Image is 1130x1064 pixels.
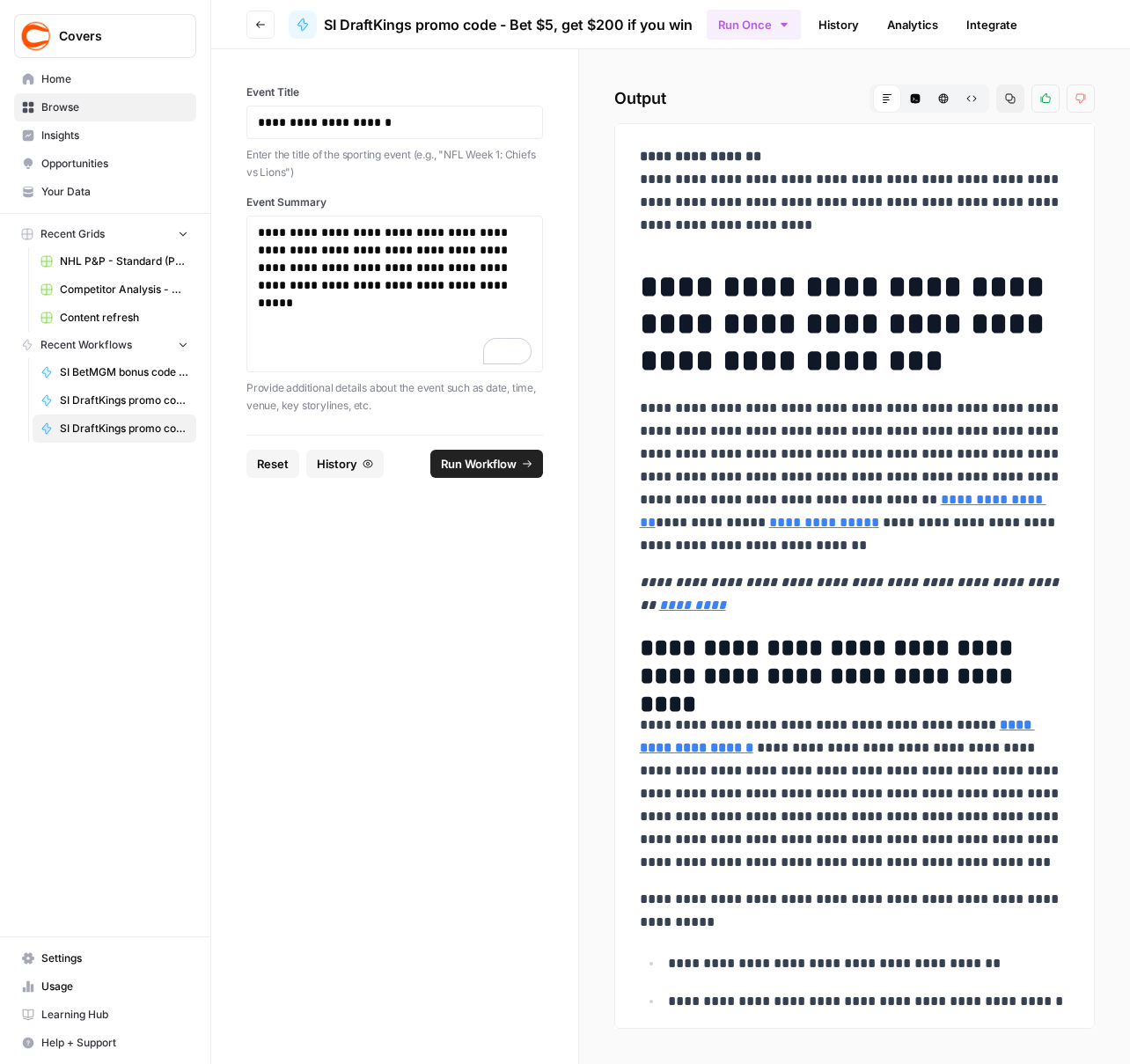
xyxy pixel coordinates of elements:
button: Recent Workflows [14,332,196,358]
span: Settings [41,950,188,966]
p: Provide additional details about the event such as date, time, venue, key storylines, etc. [246,379,543,414]
a: Usage [14,972,196,1001]
span: Help + Support [41,1035,188,1051]
span: Insights [41,128,188,143]
button: Workspace: Covers [14,14,196,58]
a: Analytics [877,11,949,39]
button: Recent Grids [14,221,196,247]
a: SI DraftKings promo code - Bet $5, get $200 if you win [33,415,196,443]
a: History [808,11,870,39]
a: Learning Hub [14,1001,196,1029]
button: Help + Support [14,1029,196,1057]
p: Enter the title of the sporting event (e.g., "NFL Week 1: Chiefs vs Lions") [246,146,543,180]
span: SI DraftKings promo code articles [60,393,188,408]
a: SI DraftKings promo code - Bet $5, get $200 if you win [289,11,693,39]
a: Content refresh [33,304,196,332]
span: Learning Hub [41,1007,188,1023]
img: Covers Logo [20,20,52,52]
span: Opportunities [41,156,188,172]
a: Your Data [14,178,196,206]
span: Reset [257,455,289,473]
h2: Output [614,84,1095,113]
span: Your Data [41,184,188,200]
span: Usage [41,979,188,994]
span: Run Workflow [441,455,517,473]
span: SI BetMGM bonus code articles [60,364,188,380]
a: Home [14,65,196,93]
span: Content refresh [60,310,188,326]
span: Recent Workflows [40,337,132,353]
a: Competitor Analysis - URL Specific Grid [33,275,196,304]
button: History [306,450,384,478]
span: History [317,455,357,473]
a: Insights [14,121,196,150]
span: Recent Grids [40,226,105,242]
label: Event Title [246,84,543,100]
span: SI DraftKings promo code - Bet $5, get $200 if you win [60,421,188,437]
a: Integrate [956,11,1028,39]
button: Run Once [707,10,801,40]
a: Browse [14,93,196,121]
a: Opportunities [14,150,196,178]
span: SI DraftKings promo code - Bet $5, get $200 if you win [324,14,693,35]
span: NHL P&P - Standard (Production) Grid [60,253,188,269]
span: Covers [59,27,165,45]
div: To enrich screen reader interactions, please activate Accessibility in Grammarly extension settings [258,224,532,364]
span: Browse [41,99,188,115]
button: Reset [246,450,299,478]
a: SI DraftKings promo code articles [33,386,196,415]
span: Competitor Analysis - URL Specific Grid [60,282,188,297]
a: SI BetMGM bonus code articles [33,358,196,386]
label: Event Summary [246,194,543,210]
span: Home [41,71,188,87]
a: NHL P&P - Standard (Production) Grid [33,247,196,275]
a: Settings [14,944,196,972]
button: Run Workflow [430,450,543,478]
